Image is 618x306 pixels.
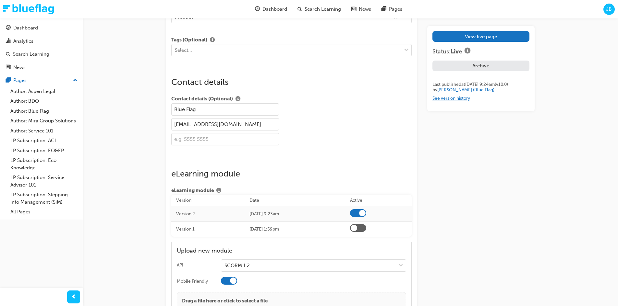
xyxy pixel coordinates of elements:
button: Pages [3,74,80,86]
span: Tags (Optional) [171,36,207,44]
img: Trak [3,4,54,14]
td: Version 2 [171,207,245,222]
div: Pages [13,77,27,84]
button: JB [603,4,615,15]
span: eLearning module [171,187,214,195]
div: News [13,64,26,71]
a: pages-iconPages [376,3,407,16]
span: Contact details (Optional) [171,95,233,103]
a: Author: Mira Group Solutions [8,116,80,126]
span: Live [451,48,462,55]
input: e.g. 5555 5555 [171,133,279,145]
span: pages-icon [382,5,386,13]
a: View live page [432,31,529,42]
span: pages-icon [6,78,11,84]
button: Show info [462,47,473,55]
td: [DATE] 1:59pm [245,222,345,237]
a: All Pages [8,207,80,217]
span: down-icon [399,262,403,270]
button: DashboardAnalyticsSearch LearningNews [3,21,80,74]
div: API [177,262,183,268]
th: Date [245,195,345,207]
div: Analytics [13,38,33,45]
div: Status: [432,47,529,55]
span: JB [606,6,612,13]
a: Search Learning [3,48,80,60]
button: Show info [233,95,243,103]
span: Search Learning [305,6,341,13]
button: Show info [207,36,217,44]
td: Version 1 [171,222,245,237]
span: prev-icon [71,293,76,301]
span: guage-icon [6,25,11,31]
a: LP Subscription: ACL [8,136,80,146]
span: guage-icon [255,5,260,13]
h2: eLearning module [171,169,412,179]
a: LP Subscription: Stepping into Management (SiM) [8,190,80,207]
a: LP Subscription: Eco Knowledge [8,155,80,173]
div: Dashboard [13,24,38,32]
div: Mobile Friendly [177,278,208,285]
button: Archive [432,61,529,71]
div: Search Learning [13,51,49,58]
span: search-icon [6,51,10,57]
span: info-icon [216,188,221,194]
div: SCORM 1.2 [224,262,250,269]
a: Author: Blue Flag [8,106,80,116]
span: info-icon [465,48,470,55]
span: info-icon [210,38,215,43]
div: by [432,87,529,93]
a: News [3,62,80,74]
span: News [359,6,371,13]
input: e.g. john@example.com [171,118,279,130]
th: Version [171,195,245,207]
span: Pages [389,6,402,13]
th: Active [345,195,412,207]
td: [DATE] 9:23am [245,207,345,222]
span: search-icon [297,5,302,13]
a: Author: Aspen Legal [8,86,80,96]
a: See version history [432,96,470,101]
h2: Contact details [171,77,412,87]
div: Last published at [DATE] 9:24am (v 10 . 0 ) [432,82,529,87]
span: news-icon [351,5,356,13]
a: Author: BDO [8,96,80,106]
h4: Upload new module [177,247,406,255]
button: Show info [214,187,224,195]
a: [PERSON_NAME] (Blue Flag) [437,87,494,93]
span: chart-icon [6,39,11,44]
a: search-iconSearch Learning [292,3,346,16]
a: news-iconNews [346,3,376,16]
span: down-icon [404,46,409,55]
span: Dashboard [262,6,287,13]
span: news-icon [6,65,11,71]
p: Drag a file here or click to select a file [182,297,268,305]
a: Analytics [3,35,80,47]
a: Dashboard [3,22,80,34]
a: Author: Service 101 [8,126,80,136]
span: up-icon [73,76,78,85]
span: info-icon [236,96,240,102]
a: LP Subscription: EO&EP [8,146,80,156]
a: LP Subscription: Service Advisor 101 [8,173,80,190]
input: Add a contact name [171,103,279,116]
a: guage-iconDashboard [250,3,292,16]
div: Select... [175,47,192,54]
